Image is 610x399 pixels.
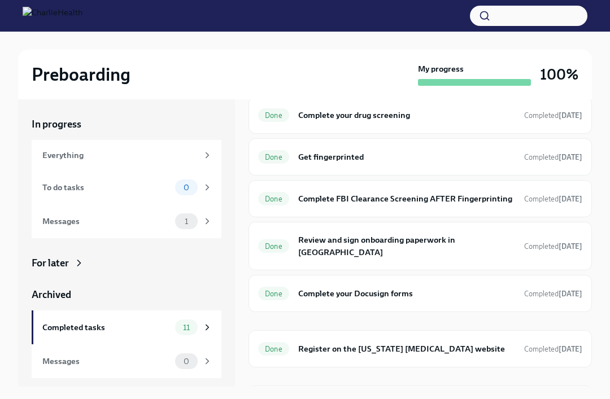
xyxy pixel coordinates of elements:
span: 1 [178,217,195,226]
span: Done [258,195,289,203]
span: Completed [524,242,582,251]
strong: [DATE] [559,153,582,161]
strong: [DATE] [559,290,582,298]
h6: Get fingerprinted [298,151,515,163]
a: DoneComplete FBI Clearance Screening AFTER FingerprintingCompleted[DATE] [258,190,582,208]
div: Completed tasks [42,321,171,334]
a: To do tasks0 [32,170,221,204]
a: For later [32,256,221,270]
span: Done [258,153,289,161]
img: CharlieHealth [23,7,82,25]
span: Done [258,242,289,251]
span: Done [258,290,289,298]
a: Messages1 [32,204,221,238]
span: Completed [524,195,582,203]
div: For later [32,256,69,270]
span: Completed [524,111,582,120]
h6: Complete your Docusign forms [298,287,515,300]
strong: [DATE] [559,195,582,203]
span: August 13th, 2025 15:43 [524,110,582,121]
span: Completed [524,345,582,353]
a: DoneComplete your drug screeningCompleted[DATE] [258,106,582,124]
span: Done [258,345,289,353]
h3: 100% [540,64,578,85]
h6: Register on the [US_STATE] [MEDICAL_DATA] website [298,343,515,355]
div: Everything [42,149,198,161]
a: DoneGet fingerprintedCompleted[DATE] [258,148,582,166]
span: Completed [524,153,582,161]
a: In progress [32,117,221,131]
span: August 12th, 2025 20:08 [524,288,582,299]
span: 11 [176,323,197,332]
strong: [DATE] [559,242,582,251]
a: DoneComplete your Docusign formsCompleted[DATE] [258,284,582,302]
strong: My progress [418,63,464,74]
strong: [DATE] [559,345,582,353]
a: Completed tasks11 [32,310,221,344]
h2: Preboarding [32,63,130,86]
h6: Review and sign onboarding paperwork in [GEOGRAPHIC_DATA] [298,234,515,258]
a: Everything [32,140,221,170]
h6: Complete FBI Clearance Screening AFTER Fingerprinting [298,192,515,205]
a: DoneRegister on the [US_STATE] [MEDICAL_DATA] websiteCompleted[DATE] [258,340,582,358]
div: To do tasks [42,181,171,194]
span: August 12th, 2025 20:46 [524,344,582,354]
div: Messages [42,355,171,367]
div: Messages [42,215,171,227]
strong: [DATE] [559,111,582,120]
a: Messages0 [32,344,221,378]
a: Archived [32,288,221,301]
span: August 16th, 2025 00:37 [524,152,582,163]
span: August 15th, 2025 09:58 [524,194,582,204]
h6: Complete your drug screening [298,109,515,121]
span: August 15th, 2025 10:01 [524,241,582,252]
span: 0 [177,357,196,366]
span: Done [258,111,289,120]
a: DoneReview and sign onboarding paperwork in [GEOGRAPHIC_DATA]Completed[DATE] [258,231,582,261]
span: Completed [524,290,582,298]
span: 0 [177,183,196,192]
